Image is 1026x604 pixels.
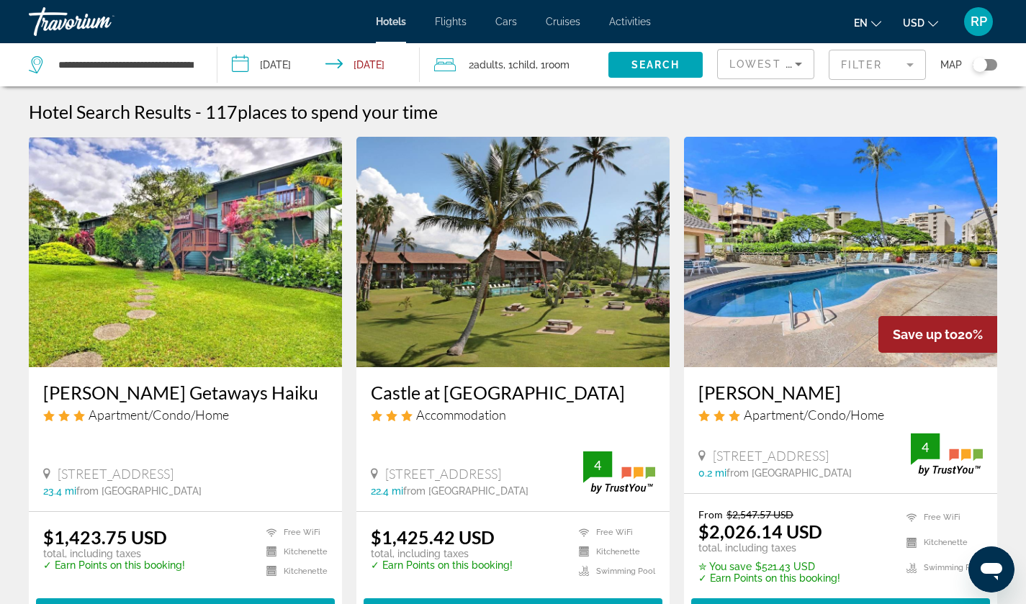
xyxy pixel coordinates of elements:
div: 3 star Apartment [698,407,983,423]
li: Kitchenette [259,546,328,558]
span: 23.4 mi [43,485,76,497]
ins: $1,425.42 USD [371,526,495,548]
span: places to spend your time [238,101,438,122]
span: Search [631,59,680,71]
button: Toggle map [962,58,997,71]
span: [STREET_ADDRESS] [385,466,501,482]
span: from [GEOGRAPHIC_DATA] [76,485,202,497]
img: trustyou-badge.svg [583,451,655,494]
span: [STREET_ADDRESS] [58,466,174,482]
p: ✓ Earn Points on this booking! [43,559,185,571]
a: [PERSON_NAME] Getaways Haiku [43,382,328,403]
span: [STREET_ADDRESS] [713,448,829,464]
div: 3 star Apartment [43,407,328,423]
div: 4 [911,438,940,456]
span: - [195,101,202,122]
span: from [GEOGRAPHIC_DATA] [403,485,528,497]
p: $521.43 USD [698,561,840,572]
li: Kitchenette [259,565,328,577]
p: total, including taxes [698,542,840,554]
span: Lowest Price [729,58,822,70]
span: USD [903,17,924,29]
iframe: Button to launch messaging window [968,546,1014,592]
button: Change currency [903,12,938,33]
img: Hotel image [684,137,997,367]
p: ✓ Earn Points on this booking! [698,572,840,584]
del: $2,547.57 USD [726,508,793,520]
button: Search [608,52,703,78]
ins: $2,026.14 USD [698,520,822,542]
span: 2 [469,55,503,75]
button: Change language [854,12,881,33]
span: From [698,508,723,520]
button: Travelers: 2 adults, 1 child [420,43,608,86]
div: 20% [878,316,997,353]
a: [PERSON_NAME] [698,382,983,403]
mat-select: Sort by [729,55,802,73]
p: total, including taxes [43,548,185,559]
span: en [854,17,868,29]
ins: $1,423.75 USD [43,526,167,548]
img: Hotel image [29,137,342,367]
li: Kitchenette [572,546,655,558]
a: Hotels [376,16,406,27]
span: Map [940,55,962,75]
h1: Hotel Search Results [29,101,192,122]
img: trustyou-badge.svg [911,433,983,476]
li: Swimming Pool [572,565,655,577]
span: Apartment/Condo/Home [744,407,884,423]
a: Activities [609,16,651,27]
p: total, including taxes [371,548,513,559]
img: Hotel image [356,137,670,367]
li: Swimming Pool [899,559,983,577]
span: Apartment/Condo/Home [89,407,229,423]
li: Free WiFi [899,508,983,526]
span: ✮ You save [698,561,752,572]
span: Child [513,59,536,71]
h2: 117 [205,101,438,122]
div: 3 star Accommodation [371,407,655,423]
li: Free WiFi [259,526,328,538]
a: Flights [435,16,467,27]
p: ✓ Earn Points on this booking! [371,559,513,571]
span: Save up to [893,327,958,342]
button: Check-in date: Dec 22, 2025 Check-out date: Dec 30, 2025 [217,43,420,86]
a: Travorium [29,3,173,40]
li: Free WiFi [572,526,655,538]
span: 0.2 mi [698,467,726,479]
span: Adults [474,59,503,71]
span: RP [971,14,987,29]
span: , 1 [503,55,536,75]
li: Kitchenette [899,533,983,551]
a: Cars [495,16,517,27]
span: , 1 [536,55,570,75]
button: Filter [829,49,926,81]
span: Room [545,59,570,71]
div: 4 [583,456,612,474]
span: from [GEOGRAPHIC_DATA] [726,467,852,479]
span: Accommodation [416,407,506,423]
button: User Menu [960,6,997,37]
a: Castle at [GEOGRAPHIC_DATA] [371,382,655,403]
span: 22.4 mi [371,485,403,497]
a: Cruises [546,16,580,27]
